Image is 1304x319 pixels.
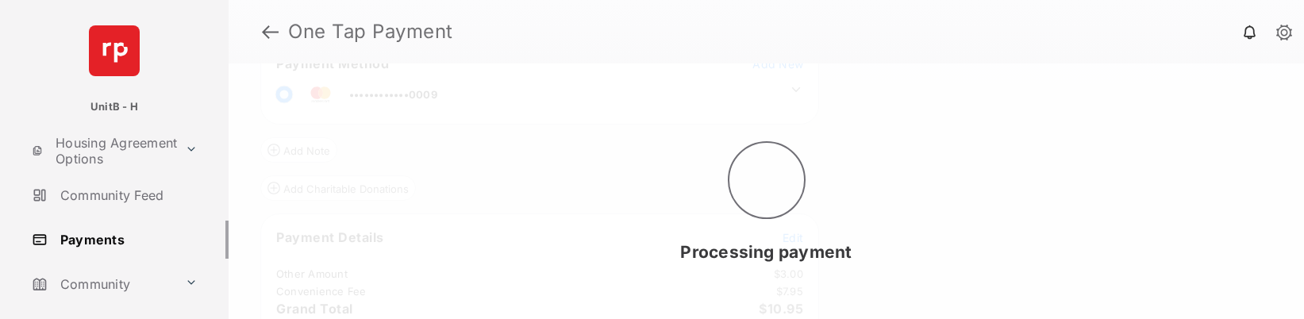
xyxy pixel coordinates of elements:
img: svg+xml;base64,PHN2ZyB4bWxucz0iaHR0cDovL3d3dy53My5vcmcvMjAwMC9zdmciIHdpZHRoPSI2NCIgaGVpZ2h0PSI2NC... [89,25,140,76]
a: Community Feed [25,176,229,214]
strong: One Tap Payment [288,22,453,41]
a: Housing Agreement Options [25,132,179,170]
span: Processing payment [680,242,852,262]
a: Community [25,265,179,303]
p: UnitB - H [90,99,138,115]
a: Payments [25,221,229,259]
